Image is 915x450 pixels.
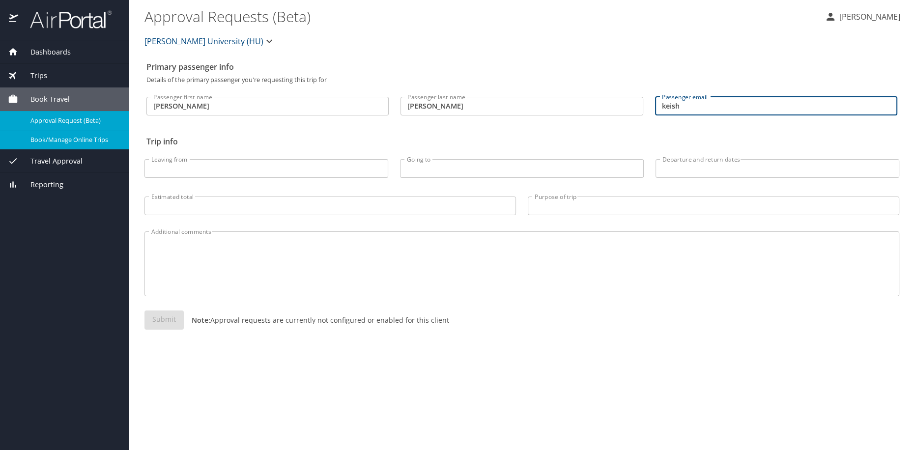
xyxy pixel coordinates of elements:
span: Reporting [18,179,63,190]
h2: Trip info [146,134,897,149]
img: airportal-logo.png [19,10,112,29]
p: [PERSON_NAME] [836,11,900,23]
p: Approval requests are currently not configured or enabled for this client [184,315,449,325]
strong: Note: [192,315,210,325]
button: [PERSON_NAME] [821,8,904,26]
img: icon-airportal.png [9,10,19,29]
p: Details of the primary passenger you're requesting this trip for [146,77,897,83]
span: Trips [18,70,47,81]
span: Travel Approval [18,156,83,167]
h1: Approval Requests (Beta) [144,1,817,31]
h2: Primary passenger info [146,59,897,75]
span: Approval Request (Beta) [30,116,117,125]
span: Book Travel [18,94,70,105]
span: Book/Manage Online Trips [30,135,117,144]
span: Dashboards [18,47,71,57]
button: [PERSON_NAME] University (HU) [141,31,279,51]
span: [PERSON_NAME] University (HU) [144,34,263,48]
